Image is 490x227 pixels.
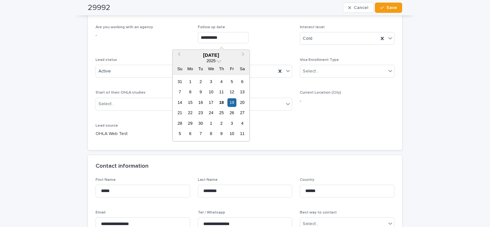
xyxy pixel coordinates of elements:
[217,77,226,86] div: Choose Thursday, September 4th, 2025
[196,109,205,117] div: Choose Tuesday, September 23rd, 2025
[228,65,236,73] div: Fr
[217,65,226,73] div: Th
[186,109,195,117] div: Choose Monday, September 22nd, 2025
[217,98,226,107] div: Choose Thursday, September 18th, 2025
[186,119,195,128] div: Choose Monday, September 29th, 2025
[238,65,247,73] div: Sa
[239,50,249,61] button: Next Month
[186,98,195,107] div: Choose Monday, September 15th, 2025
[217,130,226,138] div: Choose Thursday, October 9th, 2025
[175,88,184,97] div: Choose Sunday, September 7th, 2025
[175,119,184,128] div: Choose Sunday, September 28th, 2025
[300,178,314,182] span: Country
[198,211,225,214] span: Tel / Whatsapp
[96,91,146,95] span: Start of their OHLA studies
[303,35,312,42] span: Cold
[96,211,106,214] span: Email
[207,77,215,86] div: Choose Wednesday, September 3rd, 2025
[386,5,397,10] span: Save
[96,25,153,29] span: Are you working with an agency
[175,98,184,107] div: Choose Sunday, September 14th, 2025
[228,88,236,97] div: Choose Friday, September 12th, 2025
[207,119,215,128] div: Choose Wednesday, October 1st, 2025
[217,119,226,128] div: Choose Thursday, October 2nd, 2025
[173,50,183,61] button: Previous Month
[175,77,248,139] div: month 2025-09
[196,88,205,97] div: Choose Tuesday, September 9th, 2025
[354,5,368,10] span: Cancel
[300,58,339,62] span: Visa Enrollment Type
[228,77,236,86] div: Choose Friday, September 5th, 2025
[88,3,110,13] h2: 29992
[300,98,394,105] p: -
[98,68,111,75] span: Active
[173,52,249,58] div: [DATE]
[303,68,319,75] div: Select...
[238,98,247,107] div: Choose Saturday, September 20th, 2025
[238,119,247,128] div: Choose Saturday, October 4th, 2025
[238,130,247,138] div: Choose Saturday, October 11th, 2025
[96,163,148,170] h2: Contact information
[175,77,184,86] div: Choose Sunday, August 31st, 2025
[96,178,116,182] span: First Name
[300,25,325,29] span: Interest level
[238,77,247,86] div: Choose Saturday, September 6th, 2025
[207,109,215,117] div: Choose Wednesday, September 24th, 2025
[186,130,195,138] div: Choose Monday, October 6th, 2025
[217,109,226,117] div: Choose Thursday, September 25th, 2025
[300,211,337,214] span: Best way to contact
[96,58,117,62] span: Lead status
[196,98,205,107] div: Choose Tuesday, September 16th, 2025
[228,119,236,128] div: Choose Friday, October 3rd, 2025
[198,25,225,29] span: Follow up date
[228,98,236,107] div: Choose Friday, September 19th, 2025
[207,88,215,97] div: Choose Wednesday, September 10th, 2025
[196,130,205,138] div: Choose Tuesday, October 7th, 2025
[98,101,114,107] div: Select...
[196,119,205,128] div: Choose Tuesday, September 30th, 2025
[175,109,184,117] div: Choose Sunday, September 21st, 2025
[228,109,236,117] div: Choose Friday, September 26th, 2025
[207,59,215,63] span: 2025
[186,65,195,73] div: Mo
[96,124,118,128] span: Lead source
[375,3,402,13] button: Save
[207,130,215,138] div: Choose Wednesday, October 8th, 2025
[217,88,226,97] div: Choose Thursday, September 11th, 2025
[238,88,247,97] div: Choose Saturday, September 13th, 2025
[196,77,205,86] div: Choose Tuesday, September 2nd, 2025
[207,65,215,73] div: We
[300,91,341,95] span: Current Location (City)
[343,3,374,13] button: Cancel
[238,109,247,117] div: Choose Saturday, September 27th, 2025
[186,77,195,86] div: Choose Monday, September 1st, 2025
[207,98,215,107] div: Choose Wednesday, September 17th, 2025
[175,65,184,73] div: Su
[196,65,205,73] div: Tu
[175,130,184,138] div: Choose Sunday, October 5th, 2025
[186,88,195,97] div: Choose Monday, September 8th, 2025
[198,178,218,182] span: Last Name
[96,32,190,39] p: -
[96,130,190,137] p: OHLA Web Test
[228,130,236,138] div: Choose Friday, October 10th, 2025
